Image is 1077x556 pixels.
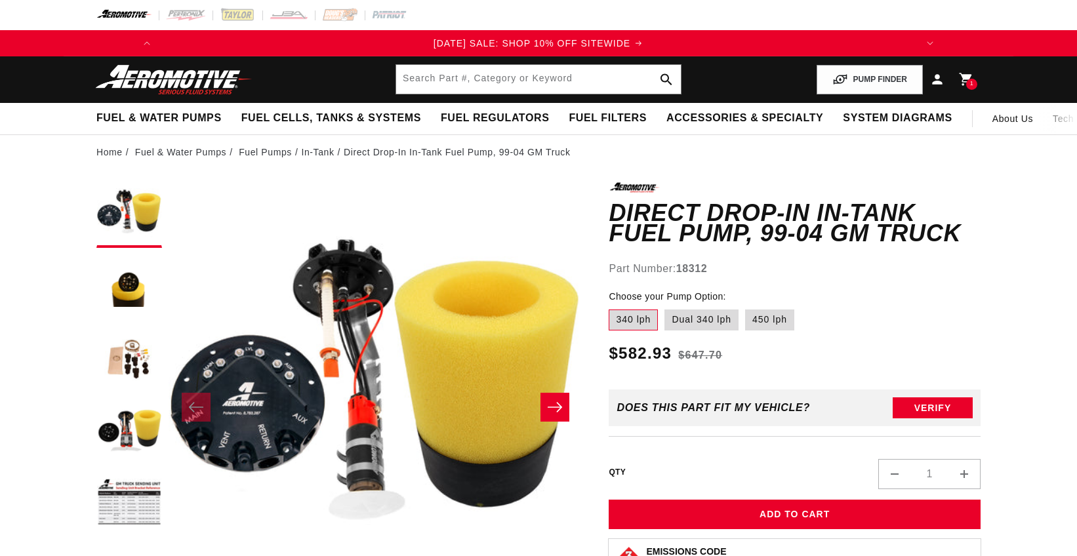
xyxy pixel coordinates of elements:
[540,393,569,422] button: Slide right
[843,111,952,125] span: System Diagrams
[609,260,981,277] div: Part Number:
[396,65,681,94] input: Search by Part Number, Category or Keyword
[569,111,647,125] span: Fuel Filters
[434,38,630,49] span: [DATE] SALE: SHOP 10% OFF SITEWIDE
[893,397,973,418] button: Verify
[160,36,917,50] div: Announcement
[617,402,810,414] div: Does This part fit My vehicle?
[745,309,794,330] label: 450 lph
[817,65,923,94] button: PUMP FINDER
[431,103,559,134] summary: Fuel Regulators
[441,111,549,125] span: Fuel Regulators
[609,500,981,529] button: Add to Cart
[983,103,1043,134] a: About Us
[609,309,658,330] label: 340 lph
[609,467,626,478] label: QTY
[678,347,722,363] s: $647.70
[96,145,981,159] nav: breadcrumbs
[301,145,344,159] li: In-Tank
[609,290,727,304] legend: Choose your Pump Option:
[609,342,672,365] span: $582.93
[96,471,162,536] button: Load image 5 in gallery view
[241,111,421,125] span: Fuel Cells, Tanks & Systems
[87,103,232,134] summary: Fuel & Water Pumps
[664,309,739,330] label: Dual 340 lph
[917,30,943,56] button: Translation missing: en.sections.announcements.next_announcement
[92,64,256,95] img: Aeromotive
[96,327,162,392] button: Load image 3 in gallery view
[666,111,823,125] span: Accessories & Specialty
[96,111,222,125] span: Fuel & Water Pumps
[96,399,162,464] button: Load image 4 in gallery view
[160,36,917,50] a: [DATE] SALE: SHOP 10% OFF SITEWIDE
[135,145,226,159] a: Fuel & Water Pumps
[96,145,123,159] a: Home
[559,103,657,134] summary: Fuel Filters
[160,36,917,50] div: 1 of 3
[833,103,962,134] summary: System Diagrams
[134,30,160,56] button: Translation missing: en.sections.announcements.previous_announcement
[992,113,1033,124] span: About Us
[970,79,974,90] span: 1
[182,393,211,422] button: Slide left
[96,182,162,248] button: Load image 1 in gallery view
[239,145,292,159] a: Fuel Pumps
[657,103,833,134] summary: Accessories & Specialty
[344,145,570,159] li: Direct Drop-In In-Tank Fuel Pump, 99-04 GM Truck
[609,203,981,244] h1: Direct Drop-In In-Tank Fuel Pump, 99-04 GM Truck
[652,65,681,94] button: search button
[232,103,431,134] summary: Fuel Cells, Tanks & Systems
[96,254,162,320] button: Load image 2 in gallery view
[64,30,1013,56] slideshow-component: Translation missing: en.sections.announcements.announcement_bar
[676,263,708,274] strong: 18312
